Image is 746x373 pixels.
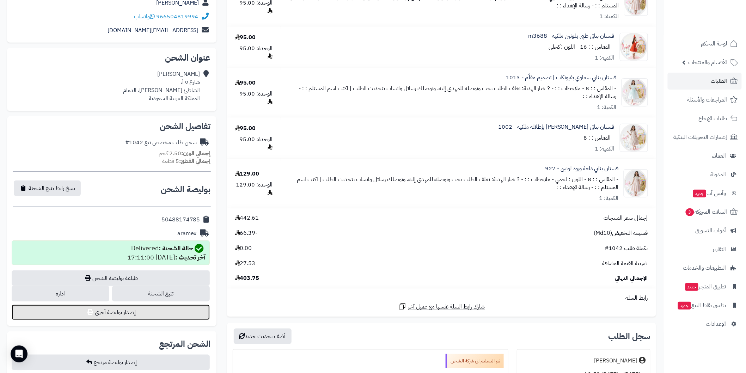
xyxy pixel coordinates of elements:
[668,222,742,239] a: أدوات التسويق
[235,244,252,252] span: 0.00
[696,226,726,236] span: أدوات التسويق
[555,84,584,93] small: - ملاحظات : :
[235,274,259,282] span: 403.75
[525,175,554,184] small: - ملاحظات : :
[235,33,256,42] div: 95.00
[711,170,726,179] span: المدونة
[692,188,726,198] span: وآتس آب
[177,230,197,238] div: aramex
[127,244,206,262] div: Delivered [DATE] 17:11:00
[620,124,648,152] img: 1750007385-IMG_8221-90x90.jpeg
[609,332,650,341] h3: سجل الطلب
[668,241,742,258] a: التقارير
[668,147,742,164] a: العملاء
[123,70,200,102] div: [PERSON_NAME] شارع ٥ أ، الشاطئ [PERSON_NAME]، الدمام المملكة العربية السعودية
[603,259,648,268] span: ضريبة القيمة المضافة
[545,165,618,173] a: فستان بناتي دلعة ورود لونين - 927
[599,12,619,20] div: الكمية: 1
[11,346,27,362] div: Open Intercom Messenger
[668,278,742,295] a: تطبيق المتجرجديد
[14,181,81,196] button: نسخ رابط تتبع الشحنة
[588,175,618,184] small: - المقاس : : 8
[599,194,618,202] div: الكمية: 1
[161,185,211,194] h2: بوليصة الشحن
[605,244,648,252] span: تكملة طلب 1042#
[302,84,554,93] small: - ? خيار الهدية: نغلف الطلب بحب ونوصله للمهدى إليه، وتوصلك رسائل واتساب بتحديث الطلب | اكتب اسم ا...
[235,124,256,133] div: 95.00
[668,297,742,314] a: تطبيق نقاط البيعجديد
[584,134,614,142] small: - المقاس : : 8
[235,79,256,87] div: 95.00
[620,33,648,61] img: 1748122073-IMG_4742-90x90.jpeg
[112,286,210,301] a: تتبع الشحنة
[549,43,579,51] small: - اللون : كحلي
[297,175,618,192] small: - ? خيار الهدية: نغلف الطلب بحب ونوصله للمهدى إليه، وتوصلك رسائل واتساب بتحديث الطلب | اكتب اسم ا...
[685,283,698,291] span: جديد
[668,91,742,108] a: المراجعات والأسئلة
[134,12,155,21] a: واتساب
[125,139,197,147] div: شحن طلب مخصص تبع 1042#
[175,252,206,262] strong: آخر تحديث :
[698,17,739,32] img: logo-2.png
[678,302,691,310] span: جديد
[498,123,614,131] a: فستان بناتي [PERSON_NAME] بإطلالة ملكية - 1002
[701,39,727,49] span: لوحة التحكم
[235,135,273,152] div: الوحدة: 95.00
[528,32,614,40] a: فستان بناتي طبي بـلونين ملكية - m3688
[706,319,726,329] span: الإعدادات
[235,259,256,268] span: 27.53
[711,76,727,86] span: الطلبات
[12,286,109,301] a: ادارة
[235,181,273,197] div: الوحدة: 129.00
[677,300,726,310] span: تطبيق نقاط البيع
[159,149,211,158] small: 2.50 كجم
[586,84,616,93] small: - المقاس : : 8
[699,114,727,123] span: طلبات الإرجاع
[668,316,742,332] a: الإعدادات
[235,170,259,178] div: 129.00
[230,294,653,302] div: رابط السلة
[235,90,273,106] div: الوحدة: 95.00
[235,229,258,237] span: -66.39
[13,122,211,130] h2: تفاصيل الشحن
[668,35,742,52] a: لوحة التحكم
[446,354,504,368] div: تم التسليم الى شركة الشحن
[668,203,742,220] a: السلات المتروكة3
[161,216,200,224] div: 50488174785
[235,214,259,222] span: 442.61
[597,103,616,111] div: الكمية: 1
[604,214,648,222] span: إجمالي سعر المنتجات
[12,305,210,320] button: إصدار بوليصة أخرى
[685,282,726,292] span: تطبيق المتجر
[689,57,727,67] span: الأقسام والمنتجات
[506,74,616,82] a: فستان بناتي سماوي بفيونكات | تصميم مقلّم - 1013
[29,184,75,192] span: نسخ رابط تتبع الشحنة
[622,78,648,106] img: 1751170828--d%20481-90x90.jpeg
[594,229,648,237] span: قسيمة التخفيض(Md10)
[674,132,727,142] span: إشعارات التحويلات البنكية
[555,175,586,184] small: - اللون : لحمي
[687,95,727,105] span: المراجعات والأسئلة
[615,274,648,282] span: الإجمالي النهائي
[685,207,727,217] span: السلات المتروكة
[580,43,614,51] small: - المقاس : : 16
[594,357,637,365] div: [PERSON_NAME]
[693,190,706,197] span: جديد
[713,151,726,161] span: العملاء
[299,84,616,101] small: - رسالة الإهداء : :
[159,340,211,348] h2: الشحن المرتجع
[686,208,694,216] span: 3
[668,129,742,146] a: إشعارات التحويلات البنكية
[668,185,742,202] a: وآتس آبجديد
[595,145,614,153] div: الكمية: 1
[108,26,198,35] a: [EMAIL_ADDRESS][DOMAIN_NAME]
[13,54,211,62] h2: عنوان الشحن
[556,183,593,191] small: - رسالة الإهداء : :
[713,244,726,254] span: التقارير
[162,157,211,165] small: 5 قطعة
[156,12,198,21] a: 966504819994
[12,355,210,370] button: إصدار بوليصة مرتجع
[683,263,726,273] span: التطبيقات والخدمات
[668,73,742,90] a: الطلبات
